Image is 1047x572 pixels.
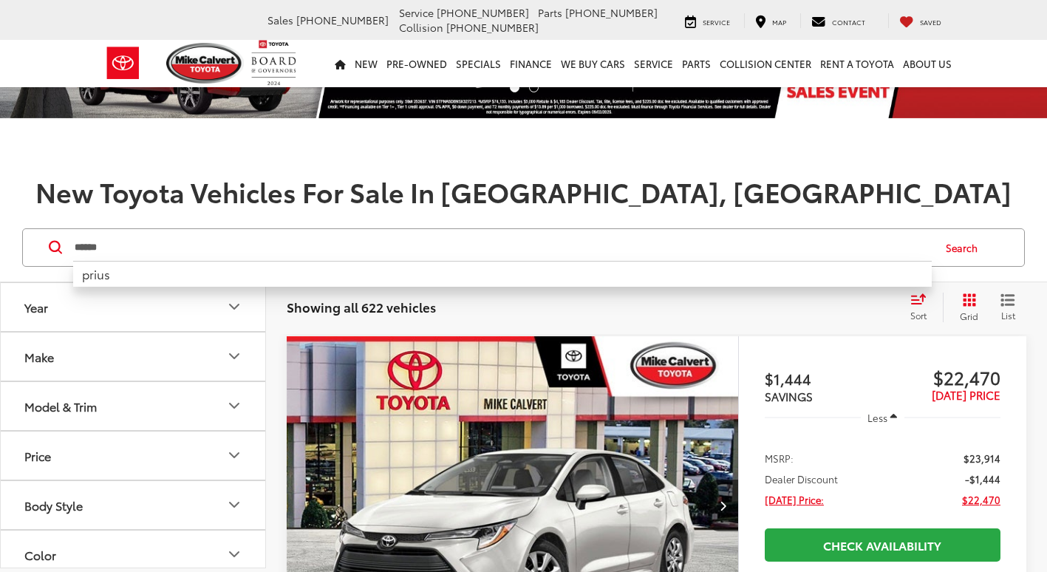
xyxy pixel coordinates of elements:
[382,40,451,87] a: Pre-Owned
[882,366,1000,388] span: $22,470
[399,20,443,35] span: Collision
[225,545,243,563] div: Color
[932,387,1000,403] span: [DATE] PRICE
[765,492,824,507] span: [DATE] Price:
[709,480,738,531] button: Next image
[1,481,267,529] button: Body StyleBody Style
[964,451,1000,466] span: $23,914
[910,309,927,321] span: Sort
[330,40,350,87] a: Home
[989,293,1026,322] button: List View
[630,40,678,87] a: Service
[565,5,658,20] span: [PHONE_NUMBER]
[800,13,876,28] a: Contact
[765,388,813,404] span: SAVINGS
[446,20,539,35] span: [PHONE_NUMBER]
[451,40,505,87] a: Specials
[832,17,865,27] span: Contact
[861,404,905,431] button: Less
[73,230,932,265] input: Search by Make, Model, or Keyword
[1000,309,1015,321] span: List
[556,40,630,87] a: WE BUY CARS
[1,333,267,381] button: MakeMake
[24,449,51,463] div: Price
[350,40,382,87] a: New
[674,13,741,28] a: Service
[437,5,529,20] span: [PHONE_NUMBER]
[703,17,730,27] span: Service
[960,310,978,322] span: Grid
[399,5,434,20] span: Service
[24,548,56,562] div: Color
[225,496,243,514] div: Body Style
[225,298,243,316] div: Year
[888,13,952,28] a: My Saved Vehicles
[505,40,556,87] a: Finance
[296,13,389,27] span: [PHONE_NUMBER]
[772,17,786,27] span: Map
[943,293,989,322] button: Grid View
[166,43,245,84] img: Mike Calvert Toyota
[1,432,267,480] button: PricePrice
[287,298,436,316] span: Showing all 622 vehicles
[225,446,243,464] div: Price
[765,367,883,389] span: $1,444
[920,17,941,27] span: Saved
[225,347,243,365] div: Make
[73,261,932,287] li: prius
[24,498,83,512] div: Body Style
[765,451,794,466] span: MSRP:
[95,39,151,87] img: Toyota
[1,283,267,331] button: YearYear
[816,40,898,87] a: Rent a Toyota
[715,40,816,87] a: Collision Center
[932,229,999,266] button: Search
[962,492,1000,507] span: $22,470
[678,40,715,87] a: Parts
[867,411,887,424] span: Less
[1,382,267,430] button: Model & TrimModel & Trim
[225,397,243,415] div: Model & Trim
[24,350,54,364] div: Make
[24,300,48,314] div: Year
[744,13,797,28] a: Map
[765,471,838,486] span: Dealer Discount
[267,13,293,27] span: Sales
[765,528,1000,562] a: Check Availability
[903,293,943,322] button: Select sort value
[898,40,956,87] a: About Us
[965,471,1000,486] span: -$1,444
[24,399,97,413] div: Model & Trim
[538,5,562,20] span: Parts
